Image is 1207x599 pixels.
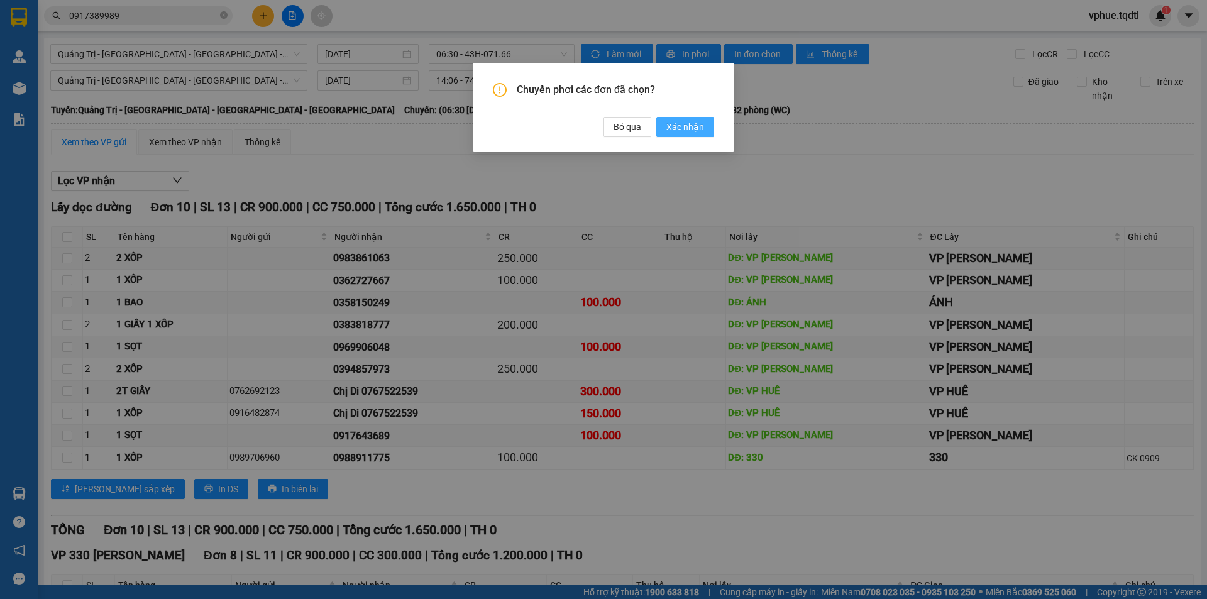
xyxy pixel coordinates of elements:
li: VP VP Huế [6,68,87,82]
span: Bỏ qua [614,120,641,134]
span: Xác nhận [666,120,704,134]
button: Xác nhận [656,117,714,137]
li: VP VP [GEOGRAPHIC_DATA] [87,68,167,109]
span: environment [6,84,15,93]
li: Tân Quang Dũng Thành Liên [6,6,182,53]
span: exclamation-circle [493,83,507,97]
span: Chuyển phơi các đơn đã chọn? [517,83,714,97]
button: Bỏ qua [603,117,651,137]
b: Bến xe Phía [GEOGRAPHIC_DATA] [6,84,84,121]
